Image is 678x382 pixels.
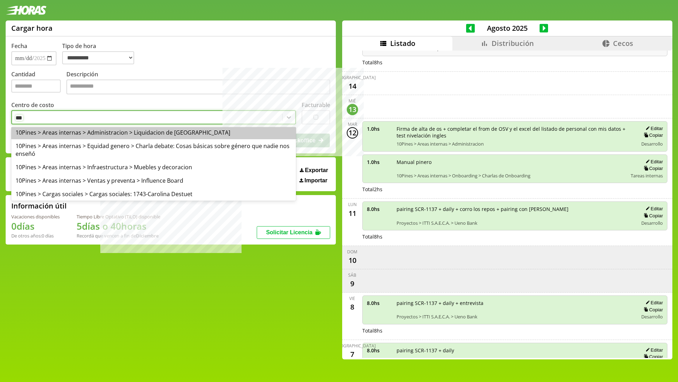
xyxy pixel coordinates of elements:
div: vie [349,295,355,301]
div: lun [348,201,357,207]
div: [DEMOGRAPHIC_DATA] [329,75,376,81]
button: Copiar [642,213,663,219]
label: Tipo de hora [62,42,140,65]
span: Proyectos > ITTI S.A.E.C.A. > Ueno Bank [397,313,634,320]
span: Importar [304,177,327,184]
label: Facturable [302,101,330,109]
button: Exportar [298,167,330,174]
div: Vacaciones disponibles [11,213,60,220]
div: Total 8 hs [362,233,668,240]
span: Desarrollo [641,313,663,320]
span: 8.0 hs [367,347,392,354]
div: 13 [347,104,358,115]
b: Diciembre [136,233,159,239]
span: Exportar [305,167,328,174]
button: Editar [643,206,663,212]
span: pairing SCR-1137 + daily + corro los repos + pairing con [PERSON_NAME] [397,206,634,212]
button: Copiar [642,165,663,171]
span: Cecos [613,39,633,48]
div: 9 [347,278,358,289]
img: logotipo [6,6,47,15]
textarea: Descripción [66,80,330,94]
span: Manual pinero [397,159,626,165]
div: [DEMOGRAPHIC_DATA] [329,343,376,349]
button: Solicitar Licencia [257,226,330,239]
span: Proyectos > ITTI S.A.E.C.A. > Ueno Bank [397,220,634,226]
div: Recordá que vencen a fin de [77,233,160,239]
div: mar [348,121,357,127]
button: Copiar [642,132,663,138]
div: 10Pines > Areas internas > Ventas y preventa > Influence Board [11,174,296,187]
label: Cantidad [11,70,66,96]
select: Tipo de hora [62,51,134,64]
div: De otros años: 0 días [11,233,60,239]
h2: Información útil [11,201,67,211]
span: Tareas internas [631,172,663,179]
div: scrollable content [342,51,672,358]
h1: 0 días [11,220,60,233]
span: Listado [390,39,415,48]
div: Tiempo Libre Optativo (TiLO) disponible [77,213,160,220]
span: pairing SCR-1137 + daily + entrevista [397,300,634,306]
div: dom [347,249,357,255]
div: 8 [347,301,358,313]
span: Firma de alta de os + completar el from de OSV y el excel del listado de personal con mis datos +... [397,125,634,139]
h1: 5 días o 40 horas [77,220,160,233]
div: 11 [347,207,358,219]
div: 7 [347,349,358,360]
h1: Cargar hora [11,23,53,33]
div: Total 8 hs [362,59,668,66]
span: 10Pines > Areas internas > Onboarding > Charlas de Onboarding [397,172,626,179]
label: Centro de costo [11,101,54,109]
span: Solicitar Licencia [266,229,313,235]
button: Editar [643,159,663,165]
button: Copiar [642,307,663,313]
div: 10Pines > Areas internas > Administracion > Liquidacion de [GEOGRAPHIC_DATA] [11,126,296,139]
span: 8.0 hs [367,206,392,212]
div: 12 [347,127,358,139]
span: 1.0 hs [367,159,392,165]
span: Desarrollo [641,220,663,226]
span: Desarrollo [641,141,663,147]
div: sáb [348,272,356,278]
span: 1.0 hs [367,125,392,132]
span: 8.0 hs [367,300,392,306]
label: Fecha [11,42,27,50]
div: Total 8 hs [362,327,668,334]
button: Editar [643,300,663,306]
input: Cantidad [11,80,61,93]
div: mié [349,98,356,104]
div: 14 [347,81,358,92]
button: Copiar [642,354,663,360]
div: 10Pines > Areas internas > Infraestructura > Muebles y decoracion [11,160,296,174]
div: Total 2 hs [362,186,668,193]
button: Editar [643,125,663,131]
span: Agosto 2025 [475,23,540,33]
label: Descripción [66,70,330,96]
span: 10Pines > Areas internas > Administracion [397,141,634,147]
span: Distribución [492,39,534,48]
span: pairing SCR-1137 + daily [397,347,634,354]
div: 10Pines > Areas internas > Equidad genero > Charla debate: Cosas básicas sobre género que nadie n... [11,139,296,160]
button: Editar [643,347,663,353]
div: 10Pines > Cargas sociales > Cargas sociales: 1743-Carolina Destuet [11,187,296,201]
div: 10 [347,255,358,266]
